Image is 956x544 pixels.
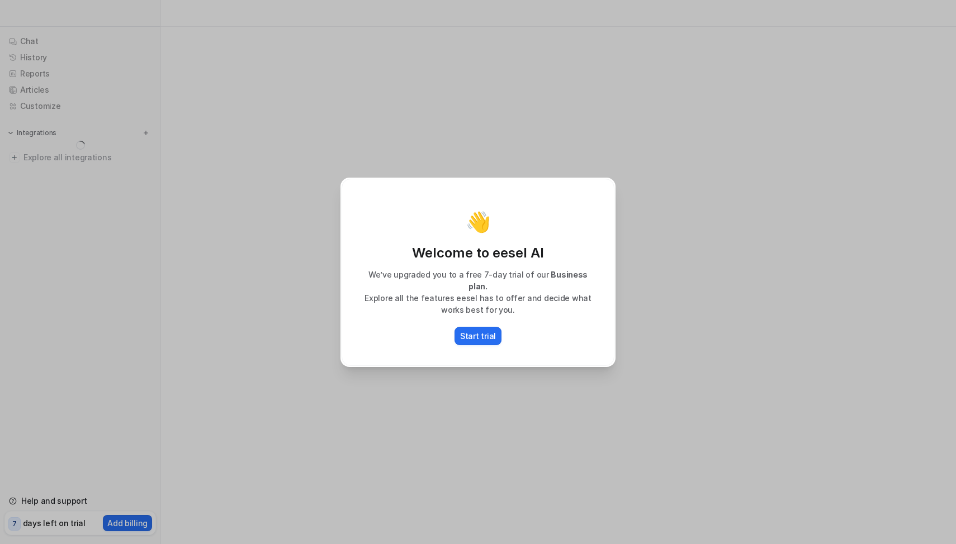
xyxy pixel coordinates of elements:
[460,330,496,342] p: Start trial
[353,292,603,316] p: Explore all the features eesel has to offer and decide what works best for you.
[466,211,491,233] p: 👋
[455,327,501,345] button: Start trial
[353,269,603,292] p: We’ve upgraded you to a free 7-day trial of our
[353,244,603,262] p: Welcome to eesel AI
